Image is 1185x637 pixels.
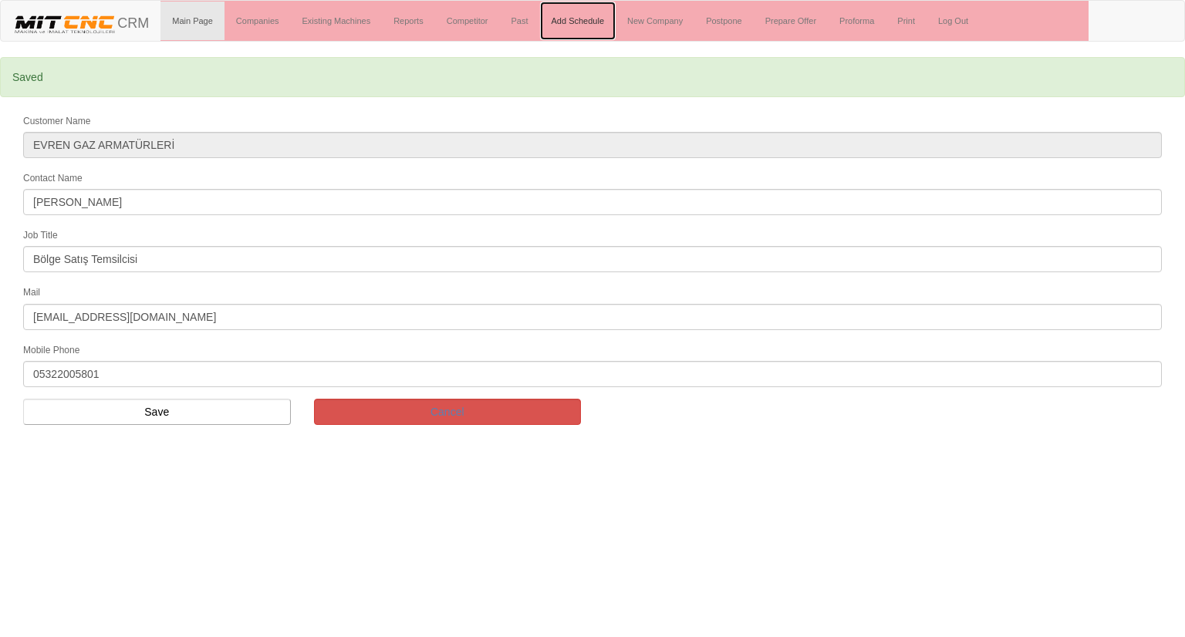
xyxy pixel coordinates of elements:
a: Prepare Offer [754,2,828,40]
a: Existing Machines [291,2,383,40]
input: Save [23,399,291,425]
a: Competitor [435,2,500,40]
a: Postpone [694,2,753,40]
label: Mail [23,286,40,299]
a: Companies [225,2,291,40]
a: Print [886,2,927,40]
a: Past [499,2,539,40]
label: Job Title [23,229,58,242]
a: Cancel [314,399,582,425]
a: Proforma [828,2,886,40]
a: Add Schedule [540,2,616,40]
label: Mobile Phone [23,344,79,357]
label: Customer Name [23,115,90,128]
a: Main Page [160,2,225,40]
img: header.png [12,12,117,35]
label: Contact Name [23,172,83,185]
a: Reports [382,2,435,40]
a: CRM [1,1,160,39]
a: New Company [616,2,694,40]
a: Log Out [927,2,980,40]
